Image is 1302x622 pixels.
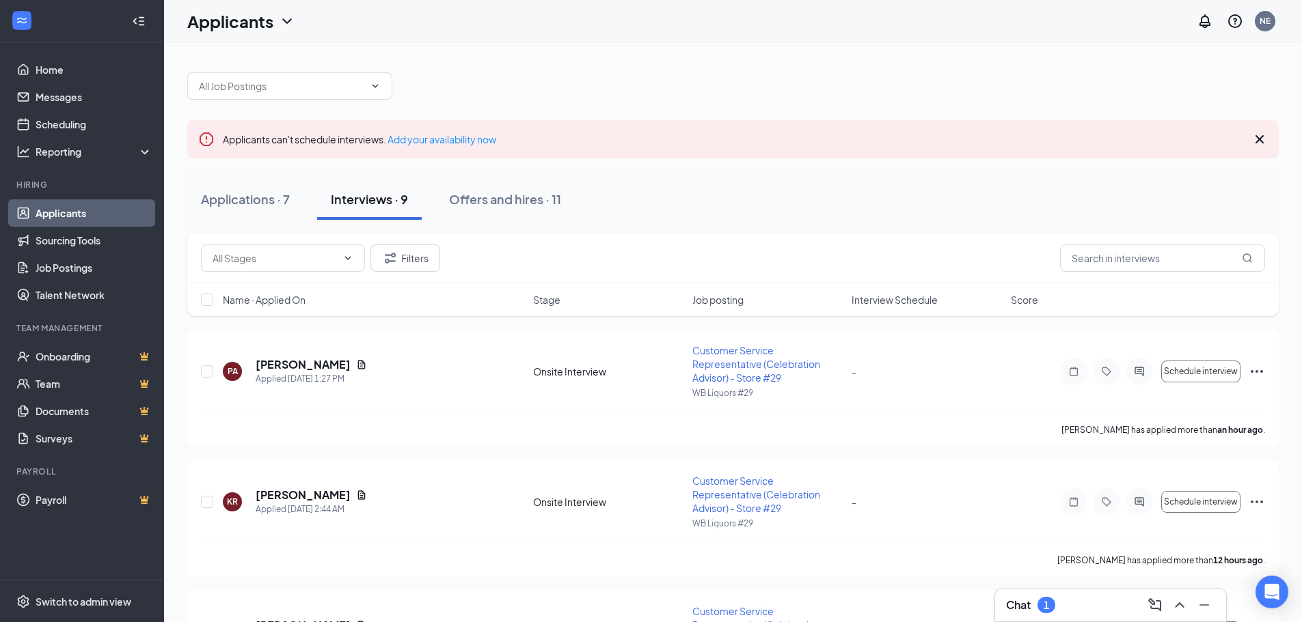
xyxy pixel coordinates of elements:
[36,595,131,608] div: Switch to admin view
[1006,597,1031,612] h3: Chat
[213,251,337,266] input: All Stages
[388,133,496,145] a: Add your availability now
[1164,497,1238,507] span: Schedule interview
[1098,496,1115,507] svg: Tag
[331,190,408,208] div: Interviews · 9
[533,495,684,509] div: Onsite Interview
[279,13,295,29] svg: ChevronDown
[356,359,367,370] svg: Document
[1060,244,1265,272] input: Search in interviews
[370,81,381,91] svg: ChevronDown
[36,254,152,281] a: Job Postings
[1251,131,1268,147] svg: Cross
[1169,594,1191,616] button: ChevronUp
[1147,597,1163,613] svg: ComposeMessage
[852,365,856,378] span: -
[1011,293,1038,307] span: Score
[36,425,152,452] a: SurveysCrown
[1131,366,1148,377] svg: ActiveChat
[16,145,30,158] svg: Analysis
[692,293,744,307] span: Job posting
[533,365,684,378] div: Onsite Interview
[36,111,152,138] a: Scheduling
[692,475,820,514] span: Customer Service Representative (Celebration Advisor) - Store #29
[356,490,367,500] svg: Document
[228,365,238,377] div: PA
[36,83,152,111] a: Messages
[1098,366,1115,377] svg: Tag
[15,14,29,27] svg: WorkstreamLogo
[223,133,496,145] span: Applicants can't schedule interviews.
[199,79,364,94] input: All Job Postings
[1044,599,1049,611] div: 1
[16,595,30,608] svg: Settings
[16,466,150,477] div: Payroll
[1061,424,1265,436] p: [PERSON_NAME] has applied more than .
[1197,13,1213,29] svg: Notifications
[36,227,152,254] a: Sourcing Tools
[256,372,367,386] div: Applied [DATE] 1:27 PM
[1260,15,1271,27] div: NE
[36,486,152,513] a: PayrollCrown
[1196,597,1212,613] svg: Minimize
[201,190,290,208] div: Applications · 7
[223,293,306,307] span: Name · Applied On
[1066,366,1082,377] svg: Note
[382,250,398,266] svg: Filter
[16,322,150,334] div: Team Management
[36,343,152,370] a: OnboardingCrown
[692,518,843,529] p: WB Liquors #29
[198,131,215,147] svg: Error
[1164,367,1238,376] span: Schedule interview
[370,244,440,272] button: Filter Filters
[852,496,856,508] span: -
[187,10,273,33] h1: Applicants
[1144,594,1166,616] button: ComposeMessage
[1217,425,1263,435] b: an hour ago
[1161,491,1240,513] button: Schedule interview
[132,14,146,28] svg: Collapse
[1161,361,1240,382] button: Schedule interview
[36,56,152,83] a: Home
[1066,496,1082,507] svg: Note
[256,487,351,503] h5: [PERSON_NAME]
[852,293,938,307] span: Interview Schedule
[1171,597,1188,613] svg: ChevronUp
[1242,253,1253,264] svg: MagnifyingGlass
[692,344,820,384] span: Customer Service Representative (Celebration Advisor) - Store #29
[1249,363,1265,380] svg: Ellipses
[1193,594,1215,616] button: Minimize
[36,145,153,158] div: Reporting
[533,293,560,307] span: Stage
[1256,576,1288,608] div: Open Intercom Messenger
[1131,496,1148,507] svg: ActiveChat
[692,387,843,399] p: WB Liquors #29
[36,397,152,425] a: DocumentsCrown
[36,370,152,397] a: TeamCrown
[1227,13,1243,29] svg: QuestionInfo
[16,179,150,190] div: Hiring
[1213,555,1263,565] b: 12 hours ago
[36,199,152,227] a: Applicants
[36,281,152,309] a: Talent Network
[227,496,238,507] div: KR
[1249,494,1265,510] svg: Ellipses
[449,190,561,208] div: Offers and hires · 11
[1057,554,1265,566] p: [PERSON_NAME] has applied more than .
[256,503,367,516] div: Applied [DATE] 2:44 AM
[342,253,353,264] svg: ChevronDown
[256,357,351,372] h5: [PERSON_NAME]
